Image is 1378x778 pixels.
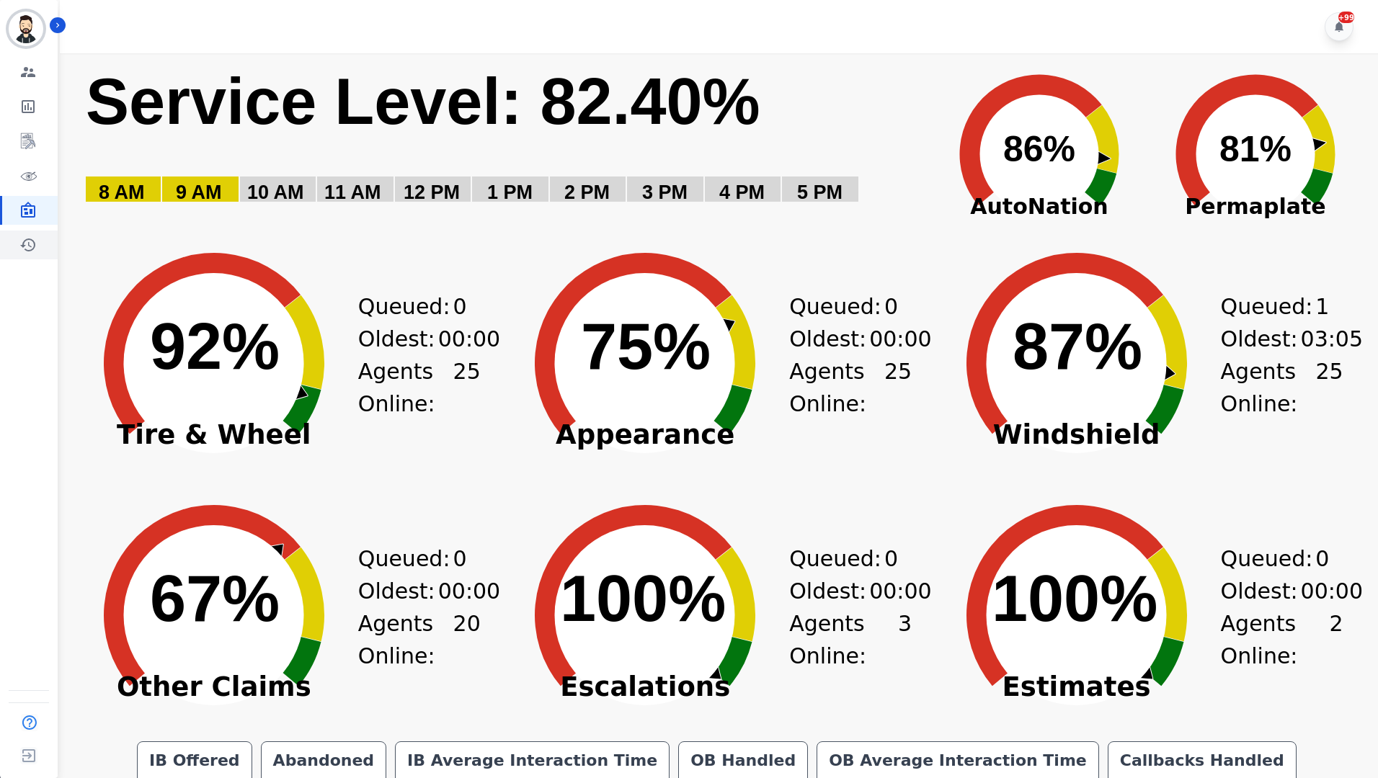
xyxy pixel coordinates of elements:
[719,182,765,203] text: 4 PM
[404,182,460,203] text: 12 PM
[884,355,912,420] span: 25
[884,290,898,323] span: 0
[797,182,843,203] text: 5 PM
[453,607,481,672] span: 20
[1147,190,1364,223] span: Permaplate
[438,575,500,607] span: 00:00
[564,182,610,203] text: 2 PM
[933,428,1221,442] span: Windshield
[70,428,358,442] span: Tire & Wheel
[884,542,898,575] span: 0
[146,751,243,771] div: IB Offered
[1219,129,1292,169] text: 81%
[931,190,1147,223] span: AutoNation
[176,182,222,203] text: 9 AM
[688,751,799,771] div: OB Handled
[84,63,923,225] svg: Service Level: 0%
[869,323,931,355] span: 00:00
[789,542,897,575] div: Queued:
[358,290,466,323] div: Queued:
[992,563,1157,635] text: 100%
[1301,575,1363,607] span: 00:00
[501,680,789,694] span: Escalations
[453,355,481,420] span: 25
[789,355,912,420] div: Agents Online:
[150,310,280,383] text: 92%
[99,182,145,203] text: 8 AM
[270,751,377,771] div: Abandoned
[1315,542,1329,575] span: 0
[581,310,711,383] text: 75%
[358,355,481,420] div: Agents Online:
[869,575,931,607] span: 00:00
[789,290,897,323] div: Queued:
[358,575,466,607] div: Oldest:
[1221,290,1329,323] div: Queued:
[1221,575,1329,607] div: Oldest:
[1221,542,1329,575] div: Queued:
[1117,751,1287,771] div: Callbacks Handled
[1301,323,1363,355] span: 03:05
[789,323,897,355] div: Oldest:
[789,607,912,672] div: Agents Online:
[1003,129,1075,169] text: 86%
[86,66,760,138] text: Service Level: 82.40%
[789,575,897,607] div: Oldest:
[1330,607,1343,672] span: 2
[358,607,481,672] div: Agents Online:
[560,563,726,635] text: 100%
[9,12,43,46] img: Bordered avatar
[487,182,533,203] text: 1 PM
[642,182,688,203] text: 3 PM
[826,751,1090,771] div: OB Average Interaction Time
[358,323,466,355] div: Oldest:
[150,563,280,635] text: 67%
[898,607,912,672] span: 3
[501,428,789,442] span: Appearance
[358,542,466,575] div: Queued:
[933,680,1221,694] span: Estimates
[1221,607,1343,672] div: Agents Online:
[453,290,467,323] span: 0
[404,751,660,771] div: IB Average Interaction Time
[1315,290,1329,323] span: 1
[247,182,304,203] text: 10 AM
[1013,310,1142,383] text: 87%
[1221,355,1343,420] div: Agents Online:
[70,680,358,694] span: Other Claims
[324,182,381,203] text: 11 AM
[453,542,467,575] span: 0
[1315,355,1343,420] span: 25
[1338,12,1354,23] div: +99
[438,323,500,355] span: 00:00
[1221,323,1329,355] div: Oldest:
